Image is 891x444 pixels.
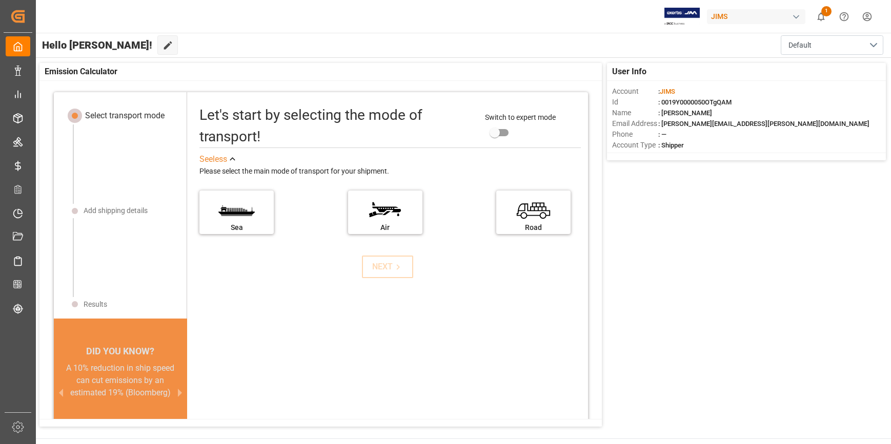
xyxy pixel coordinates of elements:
[84,299,107,310] div: Results
[85,110,165,122] div: Select transport mode
[612,108,658,118] span: Name
[54,362,68,424] button: previous slide / item
[658,98,732,106] span: : 0019Y0000050OTgQAM
[612,140,658,151] span: Account Type
[66,362,175,399] div: A 10% reduction in ship speed can cut emissions by an estimated 19% (Bloomberg)
[664,8,700,26] img: Exertis%20JAM%20-%20Email%20Logo.jpg_1722504956.jpg
[485,113,556,121] span: Switch to expert mode
[612,86,658,97] span: Account
[658,88,675,95] span: :
[833,5,856,28] button: Help Center
[612,118,658,129] span: Email Address
[205,222,269,233] div: Sea
[658,120,869,128] span: : [PERSON_NAME][EMAIL_ADDRESS][PERSON_NAME][DOMAIN_NAME]
[372,261,403,273] div: NEXT
[612,97,658,108] span: Id
[501,222,565,233] div: Road
[45,66,117,78] span: Emission Calculator
[54,341,188,362] div: DID YOU KNOW?
[199,104,474,147] div: Let's start by selecting the mode of transport!
[788,40,812,51] span: Default
[658,131,666,138] span: : —
[42,35,152,55] span: Hello [PERSON_NAME]!
[658,109,712,117] span: : [PERSON_NAME]
[612,129,658,140] span: Phone
[781,35,883,55] button: open menu
[660,88,675,95] span: JIMS
[612,66,646,78] span: User Info
[707,7,809,26] button: JIMS
[362,256,413,278] button: NEXT
[199,153,227,165] div: See less
[173,362,187,424] button: next slide / item
[809,5,833,28] button: show 1 new notifications
[707,9,805,24] div: JIMS
[353,222,417,233] div: Air
[199,165,581,178] div: Please select the main mode of transport for your shipment.
[821,6,832,16] span: 1
[658,141,684,149] span: : Shipper
[84,205,148,216] div: Add shipping details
